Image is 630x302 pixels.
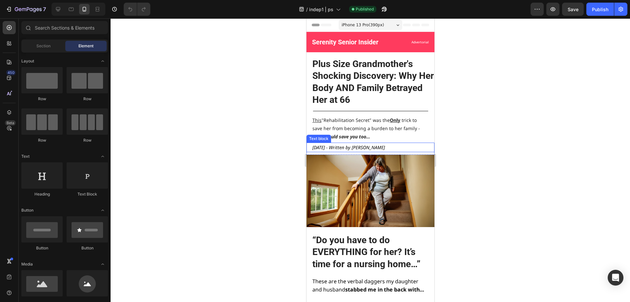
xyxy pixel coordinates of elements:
[97,56,108,66] span: Toggle open
[97,205,108,216] span: Toggle open
[21,153,30,159] span: Text
[21,96,63,102] div: Row
[21,58,34,64] span: Layout
[586,3,614,16] button: Publish
[78,43,94,49] span: Element
[306,6,308,13] span: /
[309,6,333,13] span: indep1 | ps
[6,70,16,75] div: 450
[306,18,434,302] iframe: Design area
[21,21,108,34] input: Search Sections & Elements
[608,270,623,286] div: Open Intercom Messenger
[562,3,584,16] button: Save
[21,245,63,251] div: Button
[21,261,33,267] span: Media
[67,245,108,251] div: Button
[67,137,108,143] div: Row
[21,137,63,143] div: Row
[97,151,108,162] span: Toggle open
[568,7,578,12] span: Save
[5,120,16,126] div: Beta
[67,96,108,102] div: Row
[592,6,608,13] div: Publish
[356,6,374,12] span: Published
[97,259,108,269] span: Toggle open
[67,191,108,197] div: Text Block
[43,5,46,13] p: 7
[21,191,63,197] div: Heading
[124,3,150,16] div: Undo/Redo
[3,3,49,16] button: 7
[21,207,33,213] span: Button
[36,43,51,49] span: Section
